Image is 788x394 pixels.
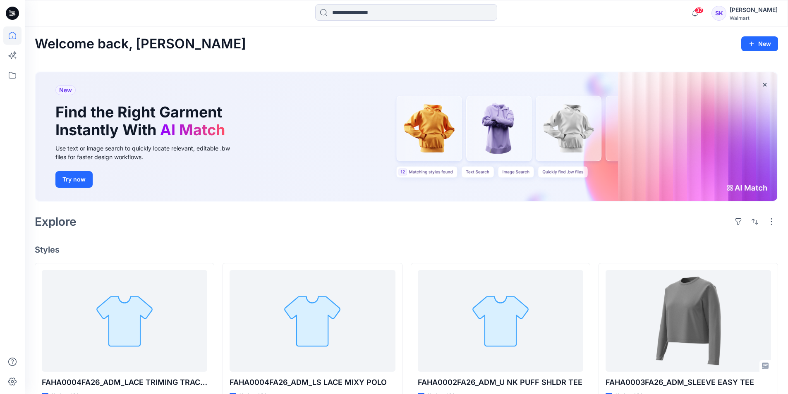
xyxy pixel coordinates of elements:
[35,215,77,228] h2: Explore
[730,5,778,15] div: [PERSON_NAME]
[606,270,771,372] a: FAHA0003FA26_ADM_SLEEVE EASY TEE
[695,7,704,14] span: 37
[160,121,225,139] span: AI Match
[35,36,246,52] h2: Welcome back, [PERSON_NAME]
[741,36,778,51] button: New
[606,377,771,388] p: FAHA0003FA26_ADM_SLEEVE EASY TEE
[55,171,93,188] button: Try now
[35,245,778,255] h4: Styles
[418,270,583,372] a: FAHA0002FA26_ADM_U NK PUFF SHLDR TEE
[730,15,778,21] div: Walmart
[55,103,229,139] h1: Find the Right Garment Instantly With
[42,377,207,388] p: FAHA0004FA26_ADM_LACE TRIMING TRACKPANT
[230,377,395,388] p: FAHA0004FA26_ADM_LS LACE MIXY POLO
[711,6,726,21] div: SK
[42,270,207,372] a: FAHA0004FA26_ADM_LACE TRIMING TRACKPANT
[55,144,242,161] div: Use text or image search to quickly locate relevant, editable .bw files for faster design workflows.
[230,270,395,372] a: FAHA0004FA26_ADM_LS LACE MIXY POLO
[418,377,583,388] p: FAHA0002FA26_ADM_U NK PUFF SHLDR TEE
[59,85,72,95] span: New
